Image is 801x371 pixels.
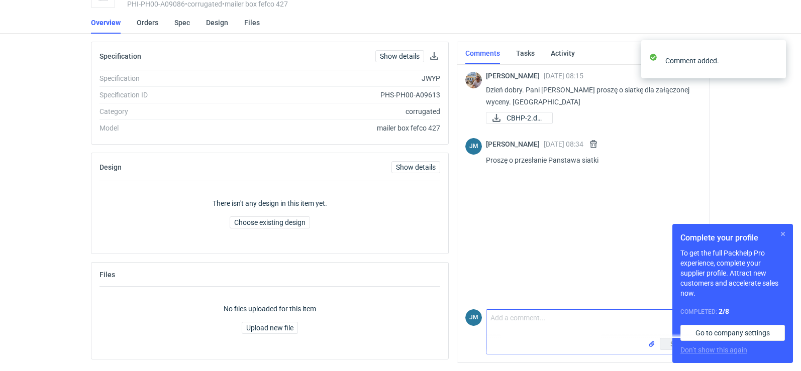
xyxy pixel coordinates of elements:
button: Download specification [428,50,440,62]
a: Design [206,12,228,34]
button: Choose existing design [230,216,310,228]
h2: Design [99,163,122,171]
div: Completed: [680,306,785,317]
span: Upload new file [246,324,293,331]
p: Proszę o przesłanie Panstawa siatki [486,154,693,166]
h2: Files [99,271,115,279]
a: Overview [91,12,121,34]
div: Specification [99,73,236,83]
a: Comments [465,42,500,64]
span: CBHP-2.docx [507,112,544,123]
p: No files uploaded for this item [224,304,316,314]
div: Joanna Myślak [465,309,482,326]
div: Comment added. [665,56,771,66]
div: corrugated [236,106,440,116]
span: Send [670,340,686,347]
a: Activity [551,42,575,64]
img: Michał Palasek [465,72,482,88]
button: close [771,55,778,66]
span: [DATE] 08:34 [544,140,583,148]
span: [PERSON_NAME] [486,140,544,148]
button: Skip for now [777,228,789,240]
h1: Complete your profile [680,232,785,244]
button: Send [660,338,697,350]
a: Tasks [516,42,535,64]
span: [DATE] 08:15 [544,72,583,80]
a: Go to company settings [680,325,785,341]
p: There isn't any design in this item yet. [213,198,327,208]
a: Show details [375,50,424,62]
p: Dzień dobry. Pani [PERSON_NAME] proszę o siatkę dla załączonej wyceny. [GEOGRAPHIC_DATA] [486,84,693,108]
figcaption: JM [465,309,482,326]
span: [PERSON_NAME] [486,72,544,80]
a: CBHP-2.docx [486,112,553,124]
a: Files [244,12,260,34]
button: Don’t show this again [680,345,747,355]
a: Show details [391,161,440,173]
h2: Specification [99,52,141,60]
div: Specification ID [99,90,236,100]
div: Joanna Myślak [465,138,482,155]
div: JWYP [236,73,440,83]
div: Category [99,106,236,116]
div: PHS-PH00-A09613 [236,90,440,100]
div: Model [99,123,236,133]
div: mailer box fefco 427 [236,123,440,133]
figcaption: JM [465,138,482,155]
a: Spec [174,12,190,34]
button: Upload new file [242,322,298,334]
span: Choose existing design [234,219,306,226]
strong: 2 / 8 [719,307,729,315]
a: Orders [137,12,158,34]
p: To get the full Packhelp Pro experience, complete your supplier profile. Attract new customers an... [680,248,785,298]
